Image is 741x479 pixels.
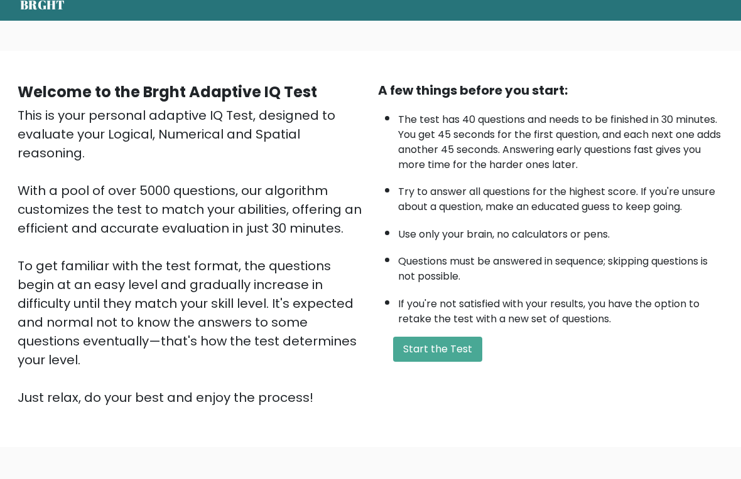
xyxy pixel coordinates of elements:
[398,248,723,284] li: Questions must be answered in sequence; skipping questions is not possible.
[18,106,363,407] div: This is your personal adaptive IQ Test, designed to evaluate your Logical, Numerical and Spatial ...
[18,82,317,102] b: Welcome to the Brght Adaptive IQ Test
[398,290,723,327] li: If you're not satisfied with your results, you have the option to retake the test with a new set ...
[378,81,723,100] div: A few things before you start:
[398,221,723,242] li: Use only your brain, no calculators or pens.
[398,178,723,214] li: Try to answer all questions for the highest score. If you're unsure about a question, make an edu...
[398,106,723,172] li: The test has 40 questions and needs to be finished in 30 minutes. You get 45 seconds for the firs...
[393,337,482,362] button: Start the Test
